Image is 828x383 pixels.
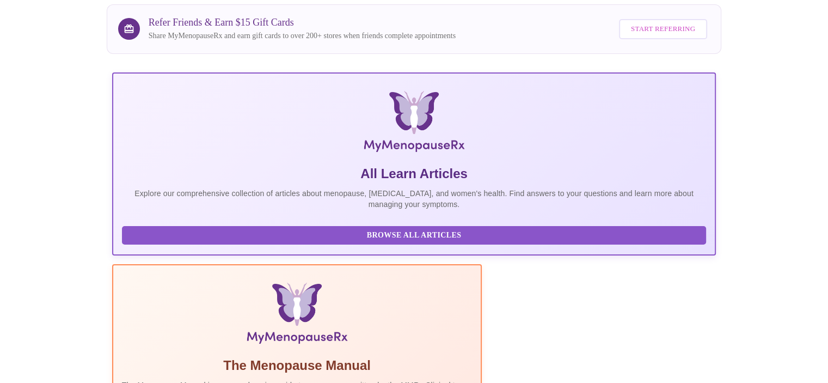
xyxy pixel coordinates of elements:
[133,229,696,242] span: Browse All Articles
[212,91,615,156] img: MyMenopauseRx Logo
[616,14,710,45] a: Start Referring
[149,17,456,28] h3: Refer Friends & Earn $15 Gift Cards
[177,283,416,348] img: Menopause Manual
[122,165,707,183] h5: All Learn Articles
[122,226,707,245] button: Browse All Articles
[619,19,707,39] button: Start Referring
[122,230,709,239] a: Browse All Articles
[122,357,473,374] h5: The Menopause Manual
[149,31,456,41] p: Share MyMenopauseRx and earn gift cards to over 200+ stores when friends complete appointments
[631,23,695,35] span: Start Referring
[122,188,707,210] p: Explore our comprehensive collection of articles about menopause, [MEDICAL_DATA], and women's hea...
